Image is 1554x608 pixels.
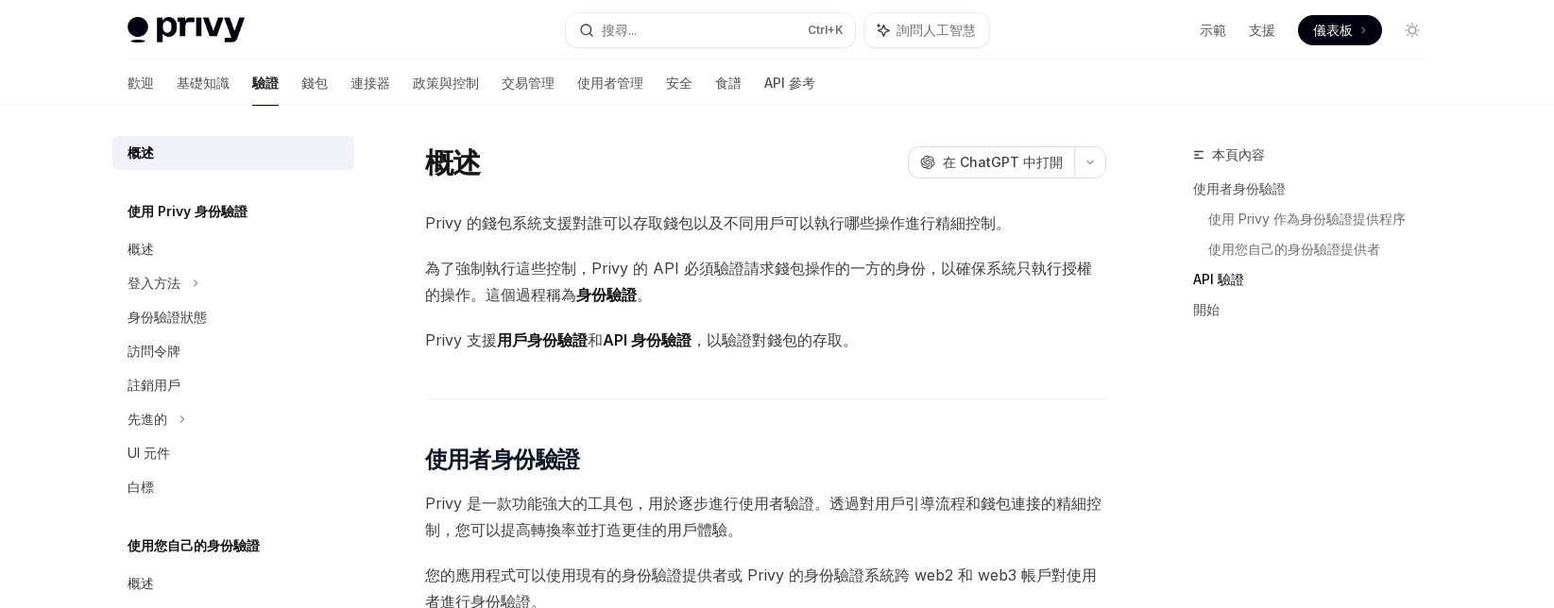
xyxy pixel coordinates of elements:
[1208,204,1443,234] a: 使用 Privy 作為身份驗證提供程序
[808,23,828,37] font: Ctrl
[425,330,497,349] font: Privy 支援
[177,75,230,91] font: 基礎知識
[764,75,815,91] font: API 參考
[1249,22,1275,38] font: 支援
[128,60,154,106] a: 歡迎
[1193,180,1286,196] font: 使用者身份驗證
[864,13,989,47] button: 詢問人工智慧
[1298,15,1382,45] a: 儀表板
[1208,234,1443,264] a: 使用您自己的身份驗證提供者
[301,60,328,106] a: 錢包
[128,377,180,393] font: 註銷用戶
[112,300,354,334] a: 身份驗證狀態
[128,411,167,427] font: 先進的
[943,154,1063,170] font: 在 ChatGPT 中打開
[908,146,1074,178] button: 在 ChatGPT 中打開
[502,75,555,91] font: 交易管理
[666,75,692,91] font: 安全
[764,60,815,106] a: API 參考
[1200,22,1226,38] font: 示範
[128,575,154,591] font: 概述
[1200,21,1226,40] a: 示範
[602,22,637,38] font: 搜尋...
[128,479,154,495] font: 白標
[637,285,652,304] font: 。
[128,445,170,461] font: UI 元件
[112,470,354,504] a: 白標
[1208,241,1380,257] font: 使用您自己的身份驗證提供者
[425,446,580,473] font: 使用者身份驗證
[112,368,354,402] a: 註銷用戶
[502,60,555,106] a: 交易管理
[577,60,643,106] a: 使用者管理
[897,22,976,38] font: 詢問人工智慧
[1249,21,1275,40] a: 支援
[1313,22,1353,38] font: 儀表板
[1193,301,1220,317] font: 開始
[112,436,354,470] a: UI 元件
[128,75,154,91] font: 歡迎
[128,241,154,257] font: 概述
[1212,146,1265,162] font: 本頁內容
[1193,174,1443,204] a: 使用者身份驗證
[425,494,1101,539] font: Privy 是一款功能強大的工具包，用於逐步進行使用者驗證。透過對用戶引導流程和錢包連接的精細控制，您可以提高轉換率並打造更佳的用戶體驗。
[301,75,328,91] font: 錢包
[252,60,279,106] a: 驗證
[413,75,479,91] font: 政策與控制
[112,334,354,368] a: 訪問令牌
[112,232,354,266] a: 概述
[128,343,180,359] font: 訪問令牌
[350,60,390,106] a: 連接器
[425,145,481,179] font: 概述
[577,75,643,91] font: 使用者管理
[566,13,855,47] button: 搜尋...Ctrl+K
[128,17,245,43] img: 燈光標誌
[603,330,692,349] font: API 身份驗證
[128,309,207,325] font: 身份驗證狀態
[112,136,354,170] a: 概述
[715,60,742,106] a: 食譜
[1193,295,1443,325] a: 開始
[828,23,844,37] font: +K
[425,259,1092,304] font: 為了強制執行這些控制，Privy 的 API 必須驗證請求錢包操作的一方的身份，以確保系統只執行授權的操作。這個過程稱為
[350,75,390,91] font: 連接器
[1208,211,1406,227] font: 使用 Privy 作為身份驗證提供程序
[252,75,279,91] font: 驗證
[128,537,260,553] font: 使用您自己的身份驗證
[177,60,230,106] a: 基礎知識
[413,60,479,106] a: 政策與控制
[666,60,692,106] a: 安全
[715,75,742,91] font: 食譜
[588,330,603,349] font: 和
[576,285,637,304] font: 身份驗證
[128,203,248,219] font: 使用 Privy 身份驗證
[1193,271,1244,287] font: API 驗證
[692,330,858,349] font: ，以驗證對錢包的存取。
[497,330,588,349] font: 用戶身份驗證
[1193,264,1443,295] a: API 驗證
[425,213,1011,232] font: Privy 的錢包系統支援對誰可以存取錢包以及不同用戶可以執行哪些操作進行精細控制。
[128,144,154,160] font: 概述
[112,566,354,600] a: 概述
[128,275,180,291] font: 登入方法
[1397,15,1427,45] button: 切換暗模式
